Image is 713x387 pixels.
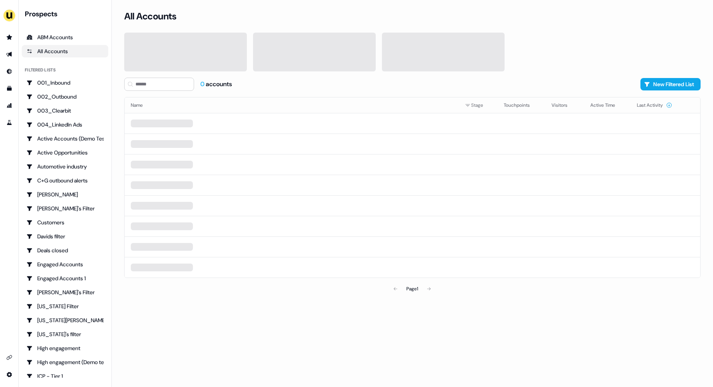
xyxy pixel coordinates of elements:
div: Davids filter [26,233,104,240]
a: Go to Engaged Accounts [22,258,108,271]
a: Go to Geneviève's Filter [22,286,108,298]
div: ICP - Tier 1 [26,372,104,380]
a: Go to Engaged Accounts 1 [22,272,108,285]
button: Visitors [552,98,577,112]
div: Engaged Accounts [26,260,104,268]
span: 0 [200,80,206,88]
div: Automotive industry [26,163,104,170]
a: Go to Charlotte Stone [22,188,108,201]
a: Go to Inbound [3,65,16,78]
button: Last Activity [637,98,672,112]
a: Go to Georgia's filter [22,328,108,340]
div: [US_STATE]'s filter [26,330,104,338]
a: Go to 003_Clearbit [22,104,108,117]
a: Go to integrations [3,351,16,364]
a: Go to experiments [3,116,16,129]
a: Go to Georgia Slack [22,314,108,326]
div: ABM Accounts [26,33,104,41]
div: Customers [26,219,104,226]
div: [PERSON_NAME]'s Filter [26,205,104,212]
div: [PERSON_NAME]'s Filter [26,288,104,296]
a: Go to attribution [3,99,16,112]
div: Filtered lists [25,67,56,73]
h3: All Accounts [124,10,176,22]
div: C+G outbound alerts [26,177,104,184]
button: Touchpoints [504,98,539,112]
div: 004_LinkedIn Ads [26,121,104,128]
a: ABM Accounts [22,31,108,43]
a: Go to Davids filter [22,230,108,243]
button: Active Time [590,98,625,112]
a: Go to Automotive industry [22,160,108,173]
div: [US_STATE] Filter [26,302,104,310]
th: Name [125,97,459,113]
a: Go to Customers [22,216,108,229]
div: High engagement (Demo testing) [26,358,104,366]
div: 003_Clearbit [26,107,104,115]
a: Go to templates [3,82,16,95]
div: Active Opportunities [26,149,104,156]
div: Stage [465,101,491,109]
div: Page 1 [406,285,418,293]
a: Go to Charlotte's Filter [22,202,108,215]
div: Engaged Accounts 1 [26,274,104,282]
div: 002_Outbound [26,93,104,101]
div: 001_Inbound [26,79,104,87]
a: Go to ICP - Tier 1 [22,370,108,382]
a: Go to High engagement (Demo testing) [22,356,108,368]
a: Go to Georgia Filter [22,300,108,312]
a: Go to 002_Outbound [22,90,108,103]
a: Go to 004_LinkedIn Ads [22,118,108,131]
div: [PERSON_NAME] [26,191,104,198]
div: [US_STATE][PERSON_NAME] [26,316,104,324]
a: Go to outbound experience [3,48,16,61]
div: accounts [200,80,232,89]
a: Go to Deals closed [22,244,108,257]
div: All Accounts [26,47,104,55]
a: Go to 001_Inbound [22,76,108,89]
a: Go to Active Opportunities [22,146,108,159]
div: Deals closed [26,246,104,254]
div: High engagement [26,344,104,352]
a: Go to Active Accounts (Demo Test) [22,132,108,145]
a: Go to prospects [3,31,16,43]
button: New Filtered List [640,78,701,90]
a: Go to C+G outbound alerts [22,174,108,187]
a: Go to integrations [3,368,16,381]
a: All accounts [22,45,108,57]
a: Go to High engagement [22,342,108,354]
div: Prospects [25,9,108,19]
div: Active Accounts (Demo Test) [26,135,104,142]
